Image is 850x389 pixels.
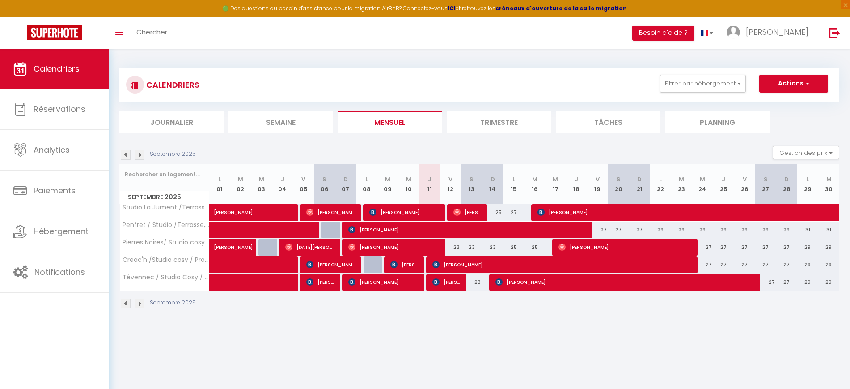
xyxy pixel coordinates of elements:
[608,164,629,204] th: 20
[776,274,797,291] div: 27
[818,239,839,256] div: 29
[797,222,818,238] div: 31
[713,164,734,204] th: 25
[34,185,76,196] span: Paiements
[537,204,846,221] span: [PERSON_NAME]
[755,239,776,256] div: 27
[461,164,482,204] th: 13
[608,222,629,238] div: 27
[755,222,776,238] div: 29
[369,204,440,221] span: [PERSON_NAME]
[482,164,503,204] th: 14
[482,204,503,221] div: 25
[406,175,411,184] abbr: M
[259,175,264,184] abbr: M
[121,222,211,228] span: Penfret / Studio /Terrasse, Proche facs et centre
[764,175,768,184] abbr: S
[806,175,809,184] abbr: L
[671,164,692,204] th: 23
[453,204,482,221] span: [PERSON_NAME]
[797,239,818,256] div: 29
[503,164,524,204] th: 15
[314,164,335,204] th: 06
[797,274,818,291] div: 29
[587,222,608,238] div: 27
[209,204,230,221] a: [PERSON_NAME]
[121,274,211,281] span: Tévennec / Studio Cosy / Proche facs et centre
[209,164,230,204] th: 01
[461,274,482,291] div: 23
[34,63,80,74] span: Calendriers
[746,26,808,38] span: [PERSON_NAME]
[432,256,692,273] span: [PERSON_NAME]
[818,274,839,291] div: 29
[335,164,356,204] th: 07
[214,234,255,251] span: [PERSON_NAME]
[829,27,840,38] img: logout
[130,17,174,49] a: Chercher
[556,111,660,133] li: Tâches
[322,175,326,184] abbr: S
[776,222,797,238] div: 29
[214,199,296,216] span: [PERSON_NAME]
[209,239,230,256] a: [PERSON_NAME]
[34,103,85,115] span: Réservations
[713,256,734,273] div: 27
[755,164,776,204] th: 27
[285,239,334,256] span: [DATE][PERSON_NAME]
[818,164,839,204] th: 30
[776,239,797,256] div: 27
[121,256,211,263] span: Creac'h /Studio cosy / Proche facs et centre-ville
[448,175,452,184] abbr: V
[679,175,684,184] abbr: M
[34,266,85,278] span: Notifications
[440,239,461,256] div: 23
[692,256,713,273] div: 27
[125,167,204,183] input: Rechercher un logement...
[727,26,740,39] img: ...
[692,239,713,256] div: 27
[228,111,333,133] li: Semaine
[27,25,82,40] img: Super Booking
[692,222,713,238] div: 29
[818,222,839,238] div: 31
[448,4,456,12] a: ICI
[385,175,390,184] abbr: M
[34,226,89,237] span: Hébergement
[734,222,755,238] div: 29
[797,256,818,273] div: 29
[818,256,839,273] div: 29
[734,256,755,273] div: 27
[348,239,440,256] span: [PERSON_NAME]
[136,27,167,37] span: Chercher
[596,175,600,184] abbr: V
[665,111,770,133] li: Planning
[773,146,839,159] button: Gestion des prix
[755,256,776,273] div: 27
[797,164,818,204] th: 29
[356,164,377,204] th: 08
[495,4,627,12] strong: créneaux d'ouverture de la salle migration
[377,164,398,204] th: 09
[759,75,828,93] button: Actions
[660,75,746,93] button: Filtrer par hébergement
[121,239,211,246] span: Pierres Noires/ Studio cosy /Proche facs et centre
[650,164,671,204] th: 22
[281,175,284,184] abbr: J
[390,256,419,273] span: [PERSON_NAME]
[659,175,662,184] abbr: L
[306,274,334,291] span: [PERSON_NAME]
[637,175,642,184] abbr: D
[575,175,578,184] abbr: J
[524,239,545,256] div: 25
[784,175,789,184] abbr: D
[743,175,747,184] abbr: V
[348,221,587,238] span: [PERSON_NAME]
[348,274,419,291] span: [PERSON_NAME]
[419,164,440,204] th: 11
[218,175,221,184] abbr: L
[524,164,545,204] th: 16
[119,111,224,133] li: Journalier
[150,299,196,307] p: Septembre 2025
